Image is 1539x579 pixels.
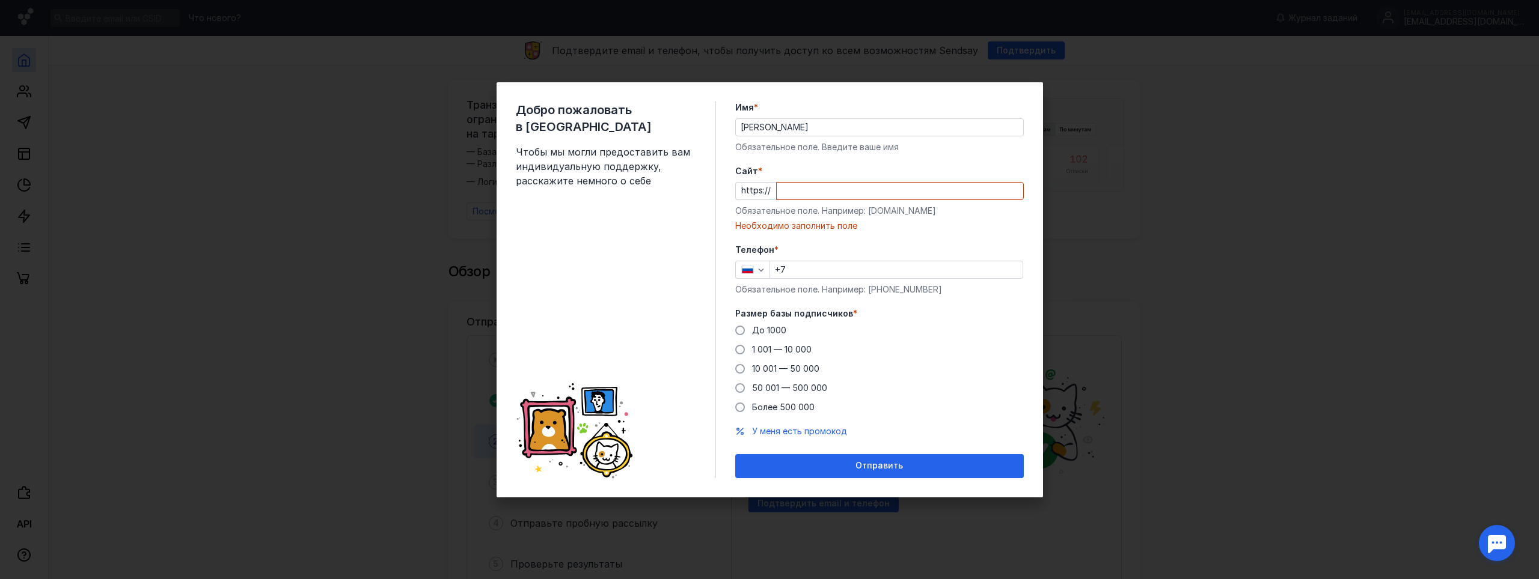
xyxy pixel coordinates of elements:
button: У меня есть промокод [752,425,847,437]
span: 10 001 — 50 000 [752,363,819,374]
span: Чтобы мы могли предоставить вам индивидуальную поддержку, расскажите немного о себе [516,145,696,188]
span: Размер базы подписчиков [735,308,853,320]
span: Добро пожаловать в [GEOGRAPHIC_DATA] [516,102,696,135]
span: Телефон [735,244,774,256]
span: Cайт [735,165,758,177]
button: Отправить [735,454,1024,478]
div: Обязательное поле. Введите ваше имя [735,141,1024,153]
div: Необходимо заполнить поле [735,220,1024,232]
span: Отправить [855,461,903,471]
span: 50 001 — 500 000 [752,383,827,393]
span: Более 500 000 [752,402,815,412]
div: Обязательное поле. Например: [PHONE_NUMBER] [735,283,1024,296]
span: До 1000 [752,325,786,335]
div: Обязательное поле. Например: [DOMAIN_NAME] [735,205,1024,217]
span: Имя [735,102,754,114]
span: 1 001 — 10 000 [752,344,812,354]
span: У меня есть промокод [752,426,847,436]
